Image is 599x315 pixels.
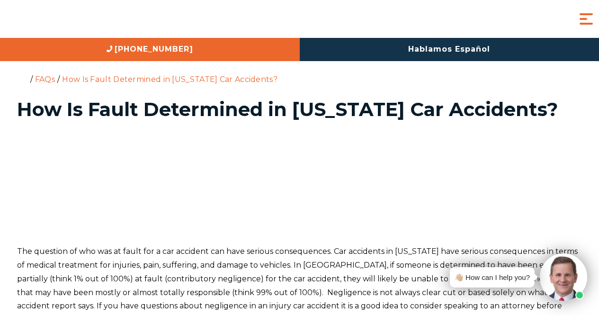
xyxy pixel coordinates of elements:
img: Intaker widget Avatar [540,253,587,301]
h1: How Is Fault Determined in [US_STATE] Car Accidents? [17,100,582,119]
img: car accident [17,131,159,226]
a: Home [19,74,28,83]
img: Auger & Auger Accident and Injury Lawyers Logo [7,10,121,28]
li: How Is Fault Determined in [US_STATE] Car Accidents? [60,75,280,84]
a: FAQs [35,75,55,84]
div: 👋🏼 How can I help you? [455,271,530,284]
button: Menu [577,9,596,28]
